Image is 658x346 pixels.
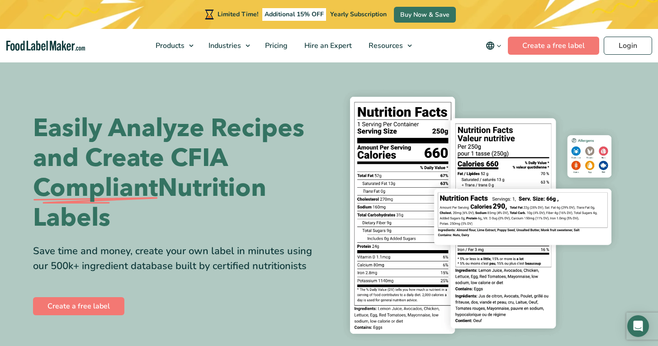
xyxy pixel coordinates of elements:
span: Limited Time! [218,10,258,19]
h1: Easily Analyze Recipes and Create CFIA Nutrition Labels [33,114,322,233]
span: Pricing [262,41,289,51]
a: Resources [360,29,417,62]
span: Resources [366,41,404,51]
a: Pricing [257,29,294,62]
span: Compliant [33,173,158,203]
div: Open Intercom Messenger [627,315,649,337]
span: Yearly Subscription [330,10,387,19]
span: Additional 15% OFF [262,8,326,21]
a: Create a free label [33,297,124,315]
a: Industries [200,29,255,62]
span: Products [153,41,185,51]
a: Login [604,37,652,55]
a: Create a free label [508,37,599,55]
a: Buy Now & Save [394,7,456,23]
a: Hire an Expert [296,29,358,62]
span: Industries [206,41,242,51]
div: Save time and money, create your own label in minutes using our 500k+ ingredient database built b... [33,244,322,274]
span: Hire an Expert [302,41,353,51]
a: Products [147,29,198,62]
